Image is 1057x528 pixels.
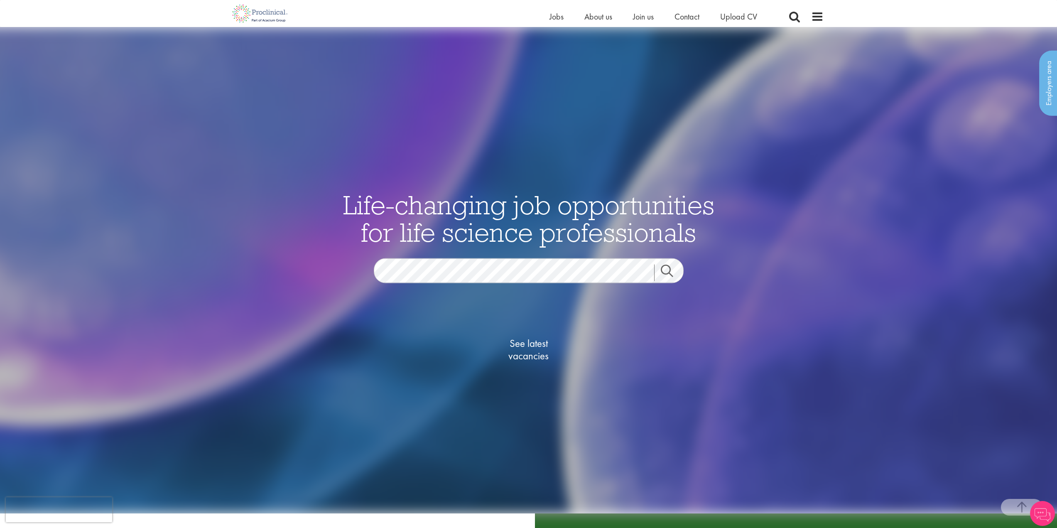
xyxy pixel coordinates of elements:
[549,11,564,22] a: Jobs
[720,11,757,22] a: Upload CV
[674,11,699,22] a: Contact
[633,11,654,22] a: Join us
[487,337,570,362] span: See latest vacancies
[6,497,112,522] iframe: reCAPTCHA
[654,265,690,281] a: Job search submit button
[487,304,570,395] a: See latestvacancies
[584,11,612,22] a: About us
[343,188,714,249] span: Life-changing job opportunities for life science professionals
[1030,501,1055,526] img: Chatbot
